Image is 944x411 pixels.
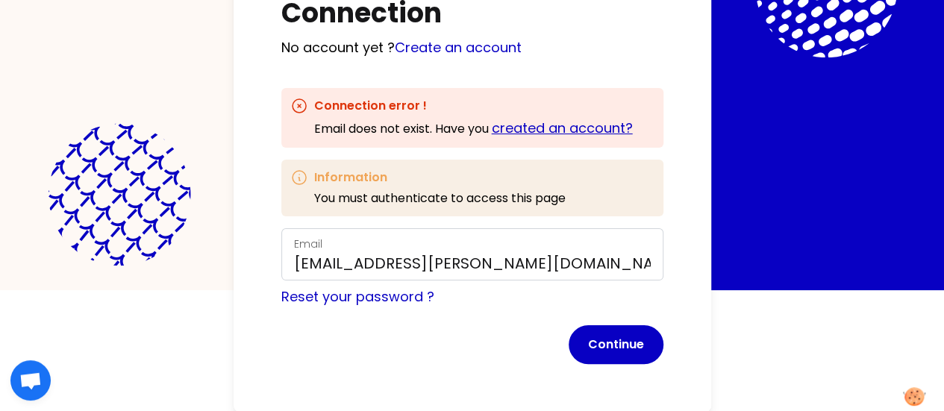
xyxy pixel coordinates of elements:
[314,97,633,115] h3: Connection error !
[281,37,663,58] p: No account yet ?
[569,325,663,364] button: Continue
[395,38,522,57] a: Create an account
[10,360,51,401] div: Conversa aberta
[314,169,566,186] h3: Information
[294,236,322,251] label: Email
[314,189,566,207] p: You must authenticate to access this page
[314,118,633,139] div: Email does not exist . Have you
[281,287,434,306] a: Reset your password ?
[492,119,633,137] a: created an account?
